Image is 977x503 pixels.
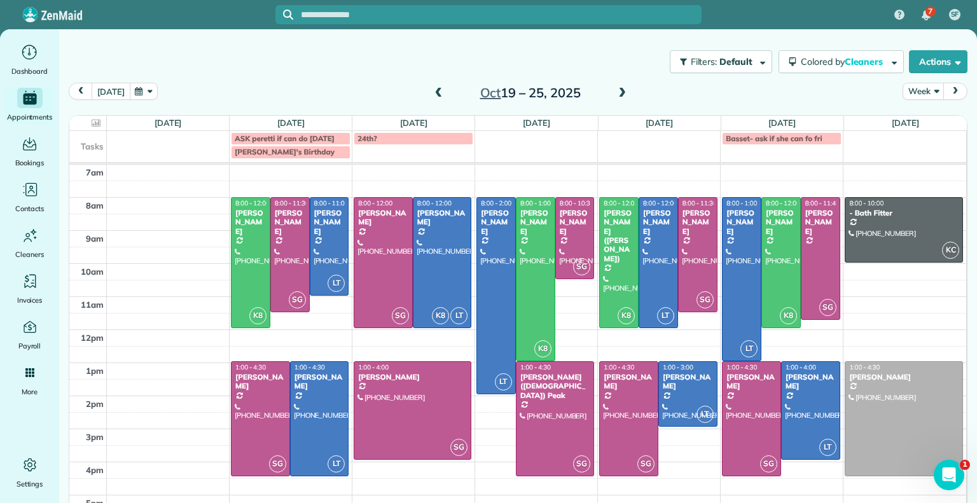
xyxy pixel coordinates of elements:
span: 1:00 - 4:30 [849,363,880,371]
span: 8:00 - 12:00 [643,199,677,207]
span: 7am [86,167,104,177]
div: [PERSON_NAME] [849,373,959,382]
span: More [22,385,38,398]
span: Payroll [18,340,41,352]
span: 8:00 - 11:30 [683,199,717,207]
a: [DATE] [892,118,919,128]
span: SG [573,258,590,275]
div: [PERSON_NAME] [642,209,674,236]
span: 1:00 - 4:30 [294,363,325,371]
a: [DATE] [155,118,182,128]
span: Cleaners [845,56,885,67]
div: [PERSON_NAME] [417,209,468,227]
span: Bookings [15,156,45,169]
span: Settings [17,478,43,490]
div: [PERSON_NAME] [785,373,836,391]
span: Filters: [691,56,717,67]
span: 10am [81,266,104,277]
span: 8:00 - 1:00 [726,199,757,207]
div: [PERSON_NAME] [559,209,591,236]
span: K8 [618,307,635,324]
span: 1:00 - 4:00 [358,363,389,371]
span: Contacts [15,202,44,215]
div: [PERSON_NAME] [805,209,836,236]
div: [PERSON_NAME] [294,373,345,391]
span: 1:00 - 4:30 [726,363,757,371]
span: SG [637,455,655,472]
span: 7 [928,6,932,17]
span: LT [696,406,714,423]
span: 8:00 - 12:00 [235,199,270,207]
span: 1:00 - 3:00 [663,363,693,371]
span: 8:00 - 10:00 [849,199,883,207]
span: 8:00 - 12:00 [358,199,392,207]
div: [PERSON_NAME] [520,209,551,236]
a: [DATE] [277,118,305,128]
a: Dashboard [5,42,54,78]
a: Invoices [5,271,54,307]
span: SG [392,307,409,324]
div: [PERSON_NAME] [662,373,714,391]
span: SF [951,10,959,20]
span: Dashboard [11,65,48,78]
span: K8 [534,340,551,357]
span: 8:00 - 11:00 [314,199,349,207]
span: 1:00 - 4:30 [235,363,266,371]
a: [DATE] [646,118,673,128]
span: SG [819,299,836,316]
span: 24th? [357,134,377,143]
div: [PERSON_NAME] [235,373,286,391]
span: LT [740,340,758,357]
a: Contacts [5,179,54,215]
div: [PERSON_NAME] [765,209,797,236]
a: Bookings [5,134,54,169]
span: K8 [780,307,797,324]
a: Appointments [5,88,54,123]
div: [PERSON_NAME] ([PERSON_NAME]) [603,209,635,263]
span: Basset- ask if she can fo fri [726,134,822,143]
span: 2pm [86,399,104,409]
span: 1pm [86,366,104,376]
span: SG [573,455,590,472]
span: LT [657,307,674,324]
button: Focus search [275,10,293,20]
span: 3pm [86,432,104,442]
button: next [943,83,967,100]
span: SG [269,455,286,472]
h2: 19 – 25, 2025 [451,86,610,100]
a: [DATE] [768,118,796,128]
span: SG [760,455,777,472]
span: 8:00 - 11:30 [275,199,309,207]
span: LT [328,455,345,472]
span: LT [328,275,345,292]
div: [PERSON_NAME] [314,209,345,236]
span: SG [696,291,714,308]
span: KC [942,242,959,259]
span: 8:00 - 1:00 [520,199,551,207]
span: Oct [480,85,501,100]
span: 1 [960,460,970,470]
div: [PERSON_NAME] [726,209,758,236]
a: [DATE] [400,118,427,128]
div: [PERSON_NAME] [480,209,512,236]
button: [DATE] [92,83,130,100]
span: 12pm [81,333,104,343]
span: 8:00 - 10:30 [560,199,594,207]
button: Colored byCleaners [779,50,904,73]
div: [PERSON_NAME] [274,209,306,236]
span: [PERSON_NAME]'s Birthday [235,147,335,156]
iframe: Intercom live chat [934,460,964,490]
span: 1:00 - 4:00 [786,363,816,371]
button: Week [903,83,944,100]
button: Filters: Default [670,50,772,73]
span: K8 [432,307,449,324]
span: LT [450,307,468,324]
span: 8:00 - 11:45 [805,199,840,207]
span: K8 [249,307,267,324]
div: - Bath Fitter [849,209,959,217]
span: Cleaners [15,248,44,261]
a: Payroll [5,317,54,352]
div: [PERSON_NAME] [726,373,777,391]
button: prev [69,83,93,100]
span: 11am [81,300,104,310]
